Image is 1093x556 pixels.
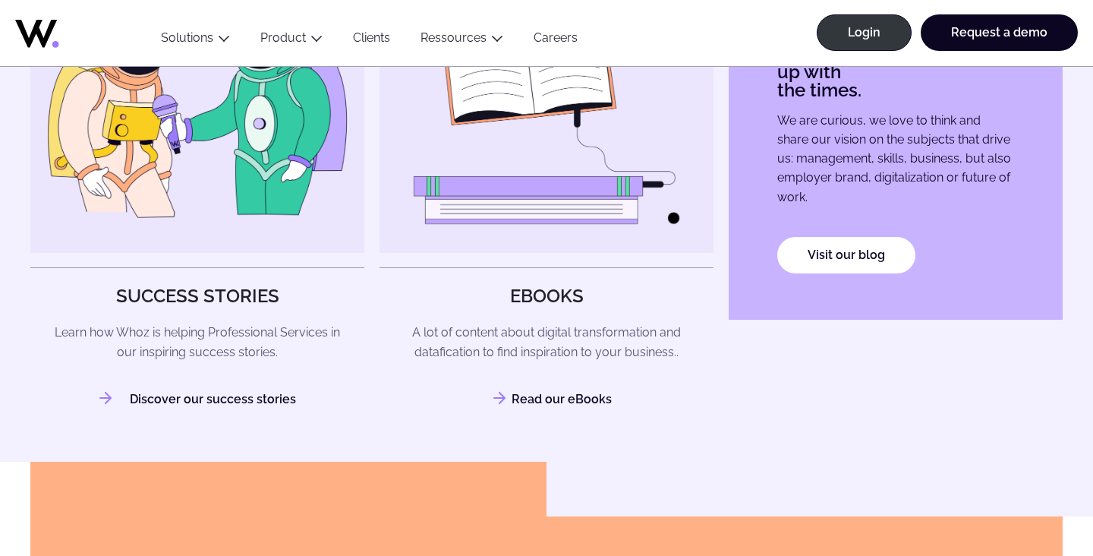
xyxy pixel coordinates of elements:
[338,30,405,51] a: Clients
[405,30,518,51] button: Ressources
[921,14,1078,51] a: Request a demo
[260,30,306,45] a: Product
[47,323,348,362] p: Learn how Whoz is helping Professional Services in our inspiring success stories.
[396,286,697,306] h3: EBOOKS
[99,392,296,406] a: Discover our success stories
[817,14,912,51] a: Login
[47,286,348,306] h3: SUCCESS STORIES
[481,392,612,406] a: Read our eBooks
[396,323,697,362] p: A lot of content about digital transformation and datafication to find inspiration to your busine...
[777,111,1014,207] p: We are curious, we love to think and share our vision on the subjects that drive us: management, ...
[993,456,1072,535] iframe: Chatbot
[146,30,245,51] button: Solutions
[421,30,487,45] a: Ressources
[245,30,338,51] button: Product
[518,30,593,51] a: Careers
[777,45,1014,100] p: Transformation wise, keep up with the times.
[777,237,915,273] a: Visit our blog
